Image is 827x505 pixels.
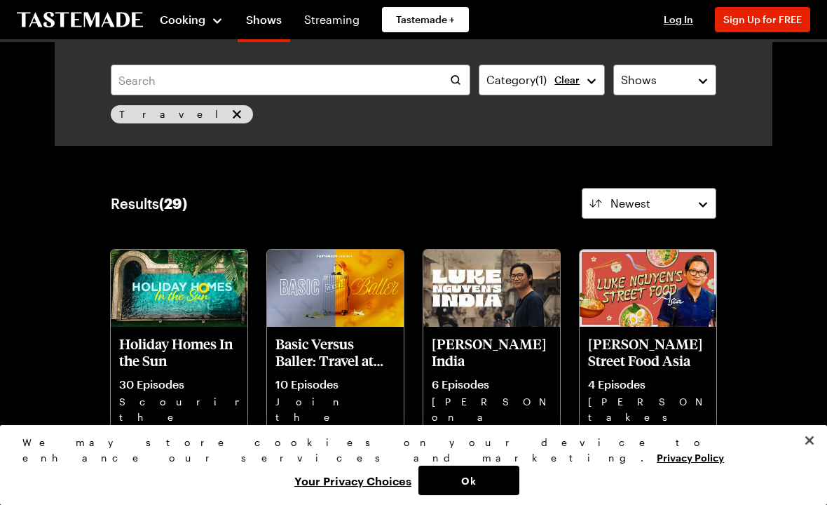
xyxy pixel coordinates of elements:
[554,74,580,86] p: Clear
[160,3,224,36] button: Cooking
[159,195,187,212] span: ( 29 )
[479,65,605,95] button: Category(1)
[287,466,418,495] button: Your Privacy Choices
[275,394,395,439] p: Join the Vagabrothers as they experience popular travel destinations, each on vastly different bu...
[111,195,187,212] div: Results
[160,13,205,26] span: Cooking
[432,335,552,369] p: [PERSON_NAME] India
[119,335,239,369] p: Holiday Homes In the Sun
[275,377,395,391] p: 10 Episodes
[423,250,560,447] a: Luke Nguyen's India[PERSON_NAME] India6 Episodes[PERSON_NAME] on a culinary adventure through [GE...
[432,377,552,391] p: 6 Episodes
[613,65,716,95] button: Shows
[486,72,576,88] div: Category ( 1 )
[423,250,560,327] img: Luke Nguyen's India
[119,107,226,122] span: Travel
[418,466,519,495] button: Ok
[119,377,239,391] p: 30 Episodes
[657,450,724,464] a: More information about your privacy, opens in a new tab
[554,74,580,86] button: Clear Category filter
[588,335,708,369] p: [PERSON_NAME] Street Food Asia
[111,250,247,447] a: Holiday Homes In the SunHoliday Homes In the Sun30 EpisodesScouring the continent for the ultimat...
[111,65,470,95] input: Search
[650,13,706,27] button: Log In
[621,72,657,88] span: Shows
[17,12,143,28] a: To Tastemade Home Page
[723,13,802,25] span: Sign Up for FREE
[580,250,716,327] img: Luke Nguyen's Street Food Asia
[610,195,650,212] span: Newest
[22,435,793,466] div: We may store cookies on your device to enhance our services and marketing.
[22,435,793,495] div: Privacy
[588,377,708,391] p: 4 Episodes
[382,7,469,32] a: Tastemade +
[664,13,693,25] span: Log In
[715,7,810,32] button: Sign Up for FREE
[119,394,239,439] p: Scouring the continent for the ultimate getaway, this is a showcase for Europe’s most incredible ...
[588,394,708,439] p: [PERSON_NAME] takes to the streets of [GEOGRAPHIC_DATA] to embark on a culinary exploration of it...
[582,188,716,219] button: Newest
[580,250,716,447] a: Luke Nguyen's Street Food Asia[PERSON_NAME] Street Food Asia4 Episodes[PERSON_NAME] takes to the ...
[111,250,247,327] img: Holiday Homes In the Sun
[267,250,404,327] img: Basic Versus Baller: Travel at Any Cost
[432,394,552,439] p: [PERSON_NAME] on a culinary adventure through [GEOGRAPHIC_DATA].
[267,250,404,447] a: Basic Versus Baller: Travel at Any CostBasic Versus Baller: Travel at Any Cost10 EpisodesJoin the...
[238,3,290,42] a: Shows
[229,107,245,122] button: remove Travel
[275,335,395,369] p: Basic Versus Baller: Travel at Any Cost
[396,13,455,27] span: Tastemade +
[794,425,825,456] button: Close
